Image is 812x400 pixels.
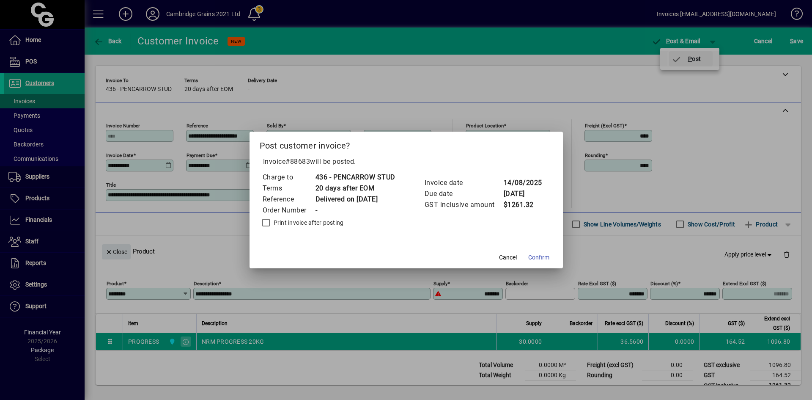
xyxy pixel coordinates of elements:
span: #88683 [285,157,310,166]
label: Print invoice after posting [272,218,344,227]
button: Cancel [494,250,521,265]
button: Confirm [525,250,553,265]
td: 436 - PENCARROW STUD [315,172,395,183]
td: Order Number [262,205,315,216]
td: Delivered on [DATE] [315,194,395,205]
td: 14/08/2025 [503,177,542,188]
span: Cancel [499,253,517,262]
td: 20 days after EOM [315,183,395,194]
td: Terms [262,183,315,194]
td: [DATE] [503,188,542,199]
td: - [315,205,395,216]
td: Charge to [262,172,315,183]
td: $1261.32 [503,199,542,210]
p: Invoice will be posted . [260,157,553,167]
h2: Post customer invoice? [250,132,563,156]
td: Reference [262,194,315,205]
span: Confirm [528,253,549,262]
td: Invoice date [424,177,503,188]
td: Due date [424,188,503,199]
td: GST inclusive amount [424,199,503,210]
